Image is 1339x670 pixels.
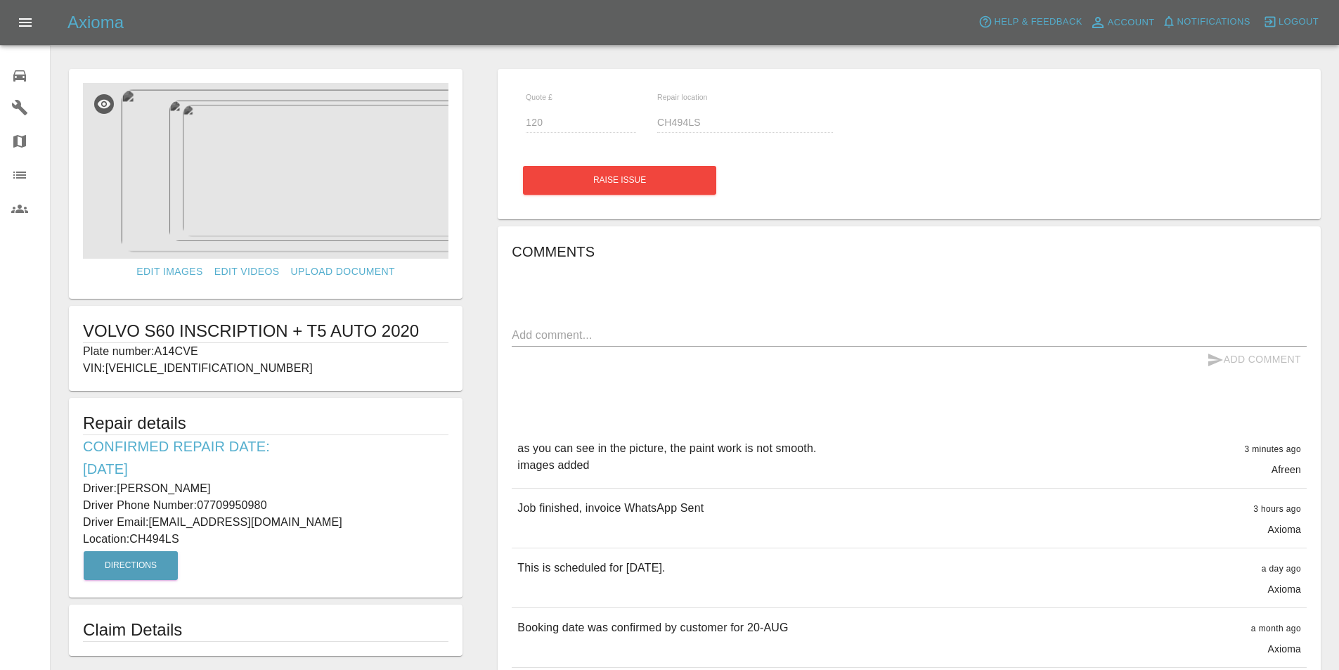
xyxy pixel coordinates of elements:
h6: Comments [512,240,1307,263]
p: Plate number: A14CVE [83,343,448,360]
span: 3 minutes ago [1244,444,1301,454]
button: Logout [1260,11,1322,33]
span: Notifications [1177,14,1250,30]
p: Axioma [1267,522,1301,536]
button: Notifications [1158,11,1254,33]
h1: Claim Details [83,619,448,641]
p: as you can see in the picture, the paint work is not smooth. images added [517,440,816,474]
p: Driver Phone Number: 07709950980 [83,497,448,514]
span: Repair location [657,93,708,101]
button: Help & Feedback [975,11,1085,33]
span: Help & Feedback [994,14,1082,30]
button: Open drawer [8,6,42,39]
a: Upload Document [285,259,401,285]
img: b1d955be-fc7d-4d15-bff2-37dfff0d6524 [83,83,448,259]
p: Job finished, invoice WhatsApp Sent [517,500,704,517]
a: Edit Videos [209,259,285,285]
p: VIN: [VEHICLE_IDENTIFICATION_NUMBER] [83,360,448,377]
span: a month ago [1251,624,1301,633]
h6: Confirmed Repair Date: [DATE] [83,435,448,480]
button: Raise issue [523,166,716,195]
a: Account [1086,11,1158,34]
p: Booking date was confirmed by customer for 20-AUG [517,619,788,636]
p: Driver: [PERSON_NAME] [83,480,448,497]
span: a day ago [1262,564,1301,574]
span: Quote £ [526,93,552,101]
span: Logout [1279,14,1319,30]
h5: Axioma [67,11,124,34]
p: Location: CH494LS [83,531,448,548]
p: Axioma [1267,642,1301,656]
p: Afreen [1272,463,1301,477]
span: Account [1108,15,1155,31]
p: Driver Email: [EMAIL_ADDRESS][DOMAIN_NAME] [83,514,448,531]
a: Edit Images [131,259,208,285]
span: 3 hours ago [1253,504,1301,514]
h1: VOLVO S60 INSCRIPTION + T5 AUTO 2020 [83,320,448,342]
p: Axioma [1267,582,1301,596]
h5: Repair details [83,412,448,434]
p: This is scheduled for [DATE]. [517,560,665,576]
button: Directions [84,551,178,580]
